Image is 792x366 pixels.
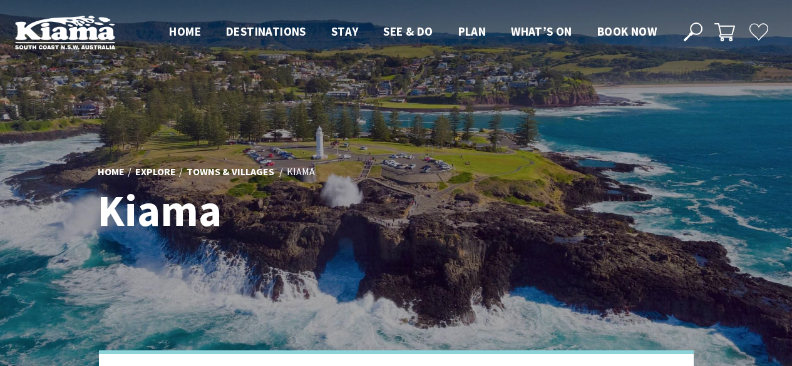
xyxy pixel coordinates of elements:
[511,24,572,39] span: What’s On
[458,24,486,39] span: Plan
[135,165,176,179] a: Explore
[157,22,669,43] nav: Main Menu
[169,24,201,39] span: Home
[597,24,657,39] span: Book now
[226,24,306,39] span: Destinations
[15,15,115,49] img: Kiama Logo
[187,165,274,179] a: Towns & Villages
[383,24,433,39] span: See & Do
[98,186,451,235] h1: Kiama
[287,164,315,180] li: Kiama
[331,24,359,39] span: Stay
[98,165,125,179] a: Home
